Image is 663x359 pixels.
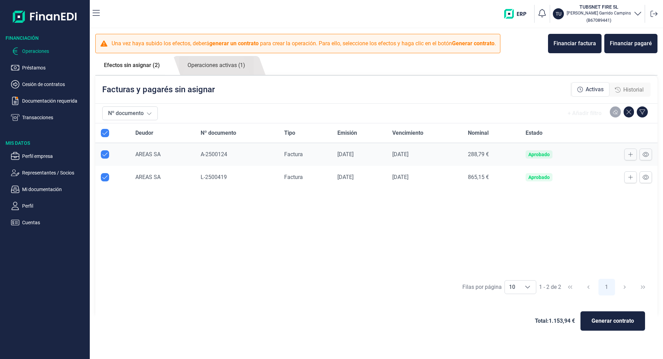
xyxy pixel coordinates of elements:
a: Operaciones activas (1) [179,56,254,75]
div: Row Unselected null [101,150,109,159]
button: Financiar factura [548,34,602,53]
p: Documentación requerida [22,97,87,105]
span: Factura [284,151,303,158]
span: Vencimiento [392,129,423,137]
b: generar un contrato [209,40,259,47]
button: Last Page [635,279,651,295]
p: TU [556,10,561,17]
b: Generar contrato [452,40,494,47]
span: Emisión [337,129,357,137]
small: Copiar cif [586,18,611,23]
button: Generar contrato [580,311,645,331]
img: erp [504,9,531,19]
p: Representantes / Socios [22,169,87,177]
button: Financiar pagaré [604,34,657,53]
p: [PERSON_NAME] Garrido Campins [567,10,631,16]
div: [DATE] [392,151,457,158]
button: Next Page [616,279,633,295]
div: Choose [519,281,536,294]
span: Nº documento [201,129,236,137]
button: Perfil [11,202,87,210]
span: Generar contrato [592,317,634,325]
span: Total: 1.153,94 € [535,317,575,325]
div: [DATE] [337,174,382,181]
img: Logo de aplicación [13,6,77,28]
p: Préstamos [22,64,87,72]
button: Cuentas [11,218,87,227]
div: Aprobado [528,152,550,157]
p: Una vez haya subido los efectos, deberá para crear la operación. Para ello, seleccione los efecto... [112,39,496,48]
span: Deudor [135,129,153,137]
div: 865,15 € [468,174,515,181]
div: [DATE] [337,151,382,158]
span: 1 - 2 de 2 [539,284,561,290]
p: Operaciones [22,47,87,55]
button: Perfil empresa [11,152,87,160]
div: Activas [571,82,609,97]
button: Representantes / Socios [11,169,87,177]
p: Perfil [22,202,87,210]
p: Cesión de contratos [22,80,87,88]
button: Transacciones [11,113,87,122]
button: Operaciones [11,47,87,55]
p: Transacciones [22,113,87,122]
div: [DATE] [392,174,457,181]
span: Historial [623,86,644,94]
p: Facturas y pagarés sin asignar [102,84,215,95]
div: Financiar factura [554,39,596,48]
button: Mi documentación [11,185,87,193]
div: Filas por página [462,283,502,291]
span: L-2500419 [201,174,227,180]
span: AREAS SA [135,151,161,158]
span: Activas [586,85,604,94]
button: Documentación requerida [11,97,87,105]
div: All items selected [101,129,109,137]
div: Financiar pagaré [610,39,652,48]
button: TUTUBSNET FIRE SL[PERSON_NAME] Garrido Campins(B67089441) [553,3,642,24]
div: Aprobado [528,174,550,180]
span: 10 [505,281,519,294]
button: Préstamos [11,64,87,72]
span: Nominal [468,129,489,137]
div: Historial [609,83,649,97]
button: Page 1 [598,279,615,295]
div: 288,79 € [468,151,515,158]
button: Nº documento [102,106,158,120]
h3: TUBSNET FIRE SL [567,3,631,10]
span: A-2500124 [201,151,227,158]
p: Cuentas [22,218,87,227]
button: Cesión de contratos [11,80,87,88]
p: Perfil empresa [22,152,87,160]
span: AREAS SA [135,174,161,180]
p: Mi documentación [22,185,87,193]
span: Tipo [284,129,295,137]
span: Estado [526,129,542,137]
button: Previous Page [580,279,597,295]
span: Factura [284,174,303,180]
button: First Page [562,279,578,295]
a: Efectos sin asignar (2) [95,56,169,75]
div: Row Unselected null [101,173,109,181]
